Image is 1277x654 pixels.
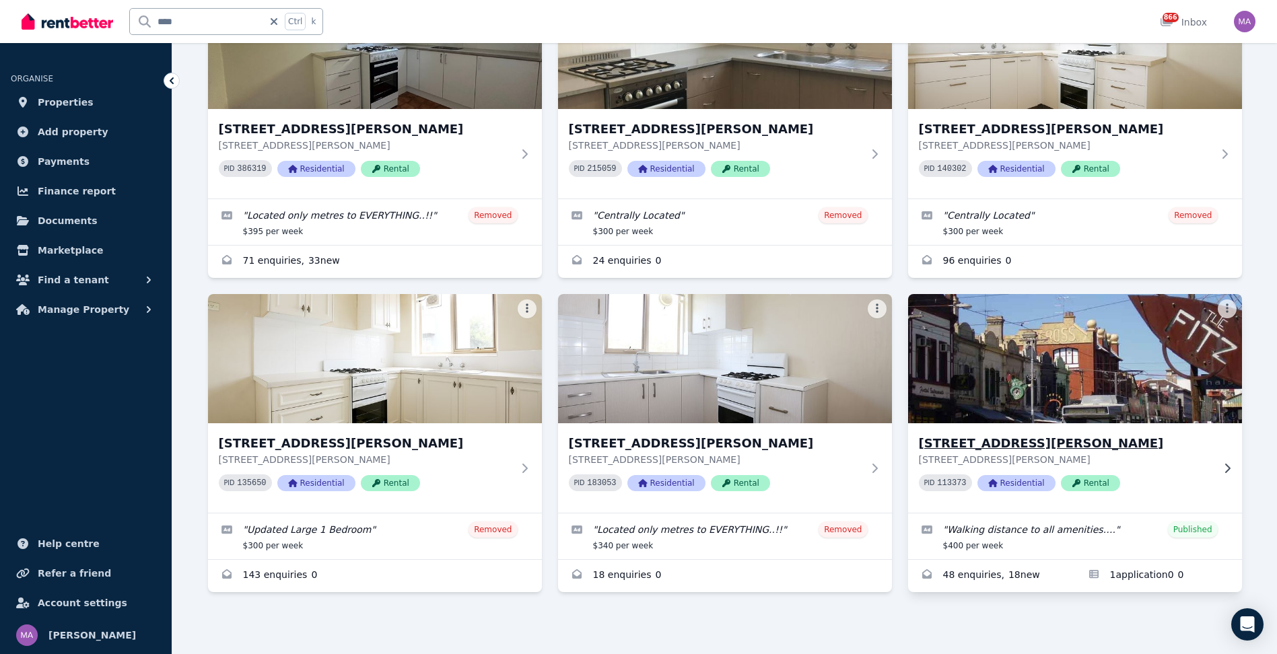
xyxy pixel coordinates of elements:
span: Account settings [38,595,127,611]
code: 113373 [937,478,966,488]
img: 7/117 Kerr Street, FITZROY [208,294,542,423]
span: Help centre [38,536,100,552]
h3: [STREET_ADDRESS][PERSON_NAME] [569,434,862,453]
p: [STREET_ADDRESS][PERSON_NAME] [569,453,862,466]
p: [STREET_ADDRESS][PERSON_NAME] [569,139,862,152]
code: 215059 [587,164,616,174]
a: Properties [11,89,161,116]
span: 866 [1163,13,1179,22]
span: Residential [627,161,705,177]
small: PID [924,165,935,172]
span: Payments [38,153,90,170]
img: Marc Angelone [16,624,38,646]
span: Residential [977,161,1056,177]
code: 386319 [237,164,266,174]
a: Applications for 12/117 Kerr Street, Fitzroy [1075,560,1242,592]
span: Find a tenant [38,272,109,288]
a: Enquiries for 3/117 Kerr Street, FITZROY [558,246,892,278]
div: Open Intercom Messenger [1231,608,1264,641]
button: More options [868,299,887,318]
button: Find a tenant [11,266,161,293]
span: Refer a friend [38,565,111,581]
span: Rental [1061,475,1120,491]
img: 9/117 Kerr Street, Fitzroy [558,294,892,423]
span: Residential [627,475,705,491]
span: Properties [38,94,94,110]
a: Edit listing: Centrally Located [558,199,892,245]
button: More options [1218,299,1237,318]
span: ORGANISE [11,74,53,83]
img: 12/117 Kerr Street, Fitzroy [899,291,1250,427]
span: Residential [277,161,355,177]
small: PID [574,165,585,172]
a: Marketplace [11,237,161,264]
span: Marketplace [38,242,103,258]
button: More options [518,299,537,318]
img: RentBetter [22,11,113,32]
span: Documents [38,213,98,229]
a: Finance report [11,178,161,205]
code: 135650 [237,478,266,488]
p: [STREET_ADDRESS][PERSON_NAME] [219,453,512,466]
span: Finance report [38,183,116,199]
small: PID [924,479,935,486]
span: Residential [277,475,355,491]
h3: [STREET_ADDRESS][PERSON_NAME] [919,434,1212,453]
span: Rental [711,161,770,177]
code: 140302 [937,164,966,174]
a: Edit listing: Located only metres to EVERYTHING..!! [558,513,892,559]
a: Refer a friend [11,560,161,587]
span: Rental [361,475,420,491]
a: Enquiries for 4/117 Kerr Street, FITZROY [908,246,1242,278]
span: Rental [361,161,420,177]
span: Manage Property [38,301,129,318]
small: PID [224,479,235,486]
a: Enquiries for 2/117 Kerr St, Fitzroy [208,246,542,278]
a: Add property [11,118,161,145]
h3: [STREET_ADDRESS][PERSON_NAME] [569,120,862,139]
a: Help centre [11,530,161,557]
span: Rental [711,475,770,491]
a: Account settings [11,589,161,616]
button: Manage Property [11,296,161,323]
a: Edit listing: Centrally Located [908,199,1242,245]
p: [STREET_ADDRESS][PERSON_NAME] [219,139,512,152]
span: Residential [977,475,1056,491]
p: [STREET_ADDRESS][PERSON_NAME] [919,453,1212,466]
div: Inbox [1160,15,1207,29]
h3: [STREET_ADDRESS][PERSON_NAME] [919,120,1212,139]
a: Edit listing: Located only metres to EVERYTHING..!! [208,199,542,245]
small: PID [574,479,585,486]
a: Edit listing: Updated Large 1 Bedroom [208,513,542,559]
a: Enquiries for 7/117 Kerr Street, FITZROY [208,560,542,592]
h3: [STREET_ADDRESS][PERSON_NAME] [219,434,512,453]
a: Documents [11,207,161,234]
p: [STREET_ADDRESS][PERSON_NAME] [919,139,1212,152]
span: Rental [1061,161,1120,177]
a: 9/117 Kerr Street, Fitzroy[STREET_ADDRESS][PERSON_NAME][STREET_ADDRESS][PERSON_NAME]PID 183053Res... [558,294,892,513]
a: Enquiries for 9/117 Kerr Street, Fitzroy [558,560,892,592]
h3: [STREET_ADDRESS][PERSON_NAME] [219,120,512,139]
a: Edit listing: Walking distance to all amenities…. [908,513,1242,559]
span: Add property [38,124,108,140]
a: Enquiries for 12/117 Kerr Street, Fitzroy [908,560,1075,592]
a: 7/117 Kerr Street, FITZROY[STREET_ADDRESS][PERSON_NAME][STREET_ADDRESS][PERSON_NAME]PID 135650Res... [208,294,542,513]
span: k [311,16,316,27]
span: Ctrl [285,13,306,30]
small: PID [224,165,235,172]
a: 12/117 Kerr Street, Fitzroy[STREET_ADDRESS][PERSON_NAME][STREET_ADDRESS][PERSON_NAME]PID 113373Re... [908,294,1242,513]
a: Payments [11,148,161,175]
img: Marc Angelone [1234,11,1255,32]
span: [PERSON_NAME] [48,627,136,643]
code: 183053 [587,478,616,488]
